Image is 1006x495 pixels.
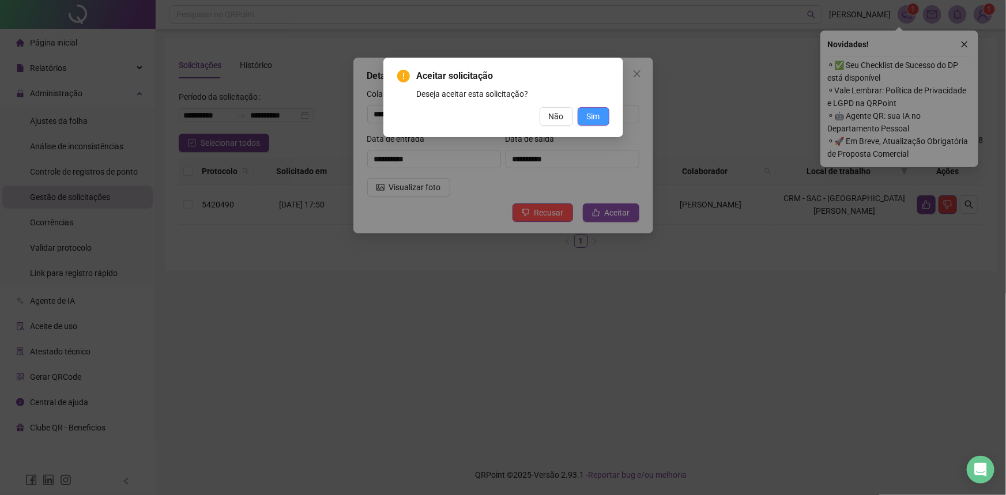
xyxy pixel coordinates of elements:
[540,107,573,126] button: Não
[587,110,600,123] span: Sim
[397,70,410,82] span: exclamation-circle
[549,110,564,123] span: Não
[967,456,994,483] div: Open Intercom Messenger
[578,107,609,126] button: Sim
[417,69,609,83] span: Aceitar solicitação
[417,88,609,100] div: Deseja aceitar esta solicitação?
